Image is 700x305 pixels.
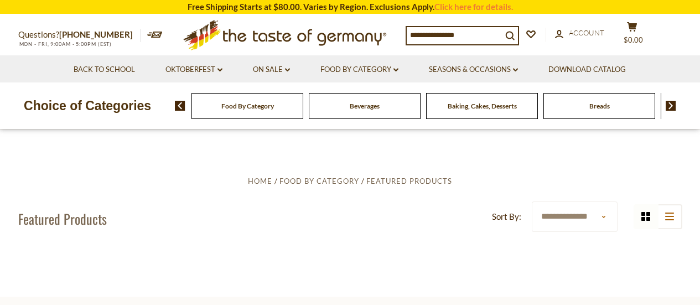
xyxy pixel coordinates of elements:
a: Breads [589,102,610,110]
img: next arrow [666,101,676,111]
span: Account [569,28,604,37]
a: Click here for details. [434,2,513,12]
a: Baking, Cakes, Desserts [448,102,517,110]
a: Featured Products [366,177,452,185]
a: Oktoberfest [165,64,222,76]
a: Food By Category [320,64,398,76]
p: Questions? [18,28,141,42]
a: Home [248,177,272,185]
a: [PHONE_NUMBER] [59,29,133,39]
h1: Featured Products [18,210,107,227]
img: previous arrow [175,101,185,111]
a: Back to School [74,64,135,76]
span: MON - FRI, 9:00AM - 5:00PM (EST) [18,41,112,47]
label: Sort By: [492,210,521,224]
a: Account [555,27,604,39]
a: Download Catalog [548,64,626,76]
a: Food By Category [279,177,359,185]
a: On Sale [253,64,290,76]
a: Beverages [350,102,380,110]
a: Seasons & Occasions [429,64,518,76]
span: $0.00 [624,35,643,44]
button: $0.00 [616,22,649,49]
a: Food By Category [221,102,274,110]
